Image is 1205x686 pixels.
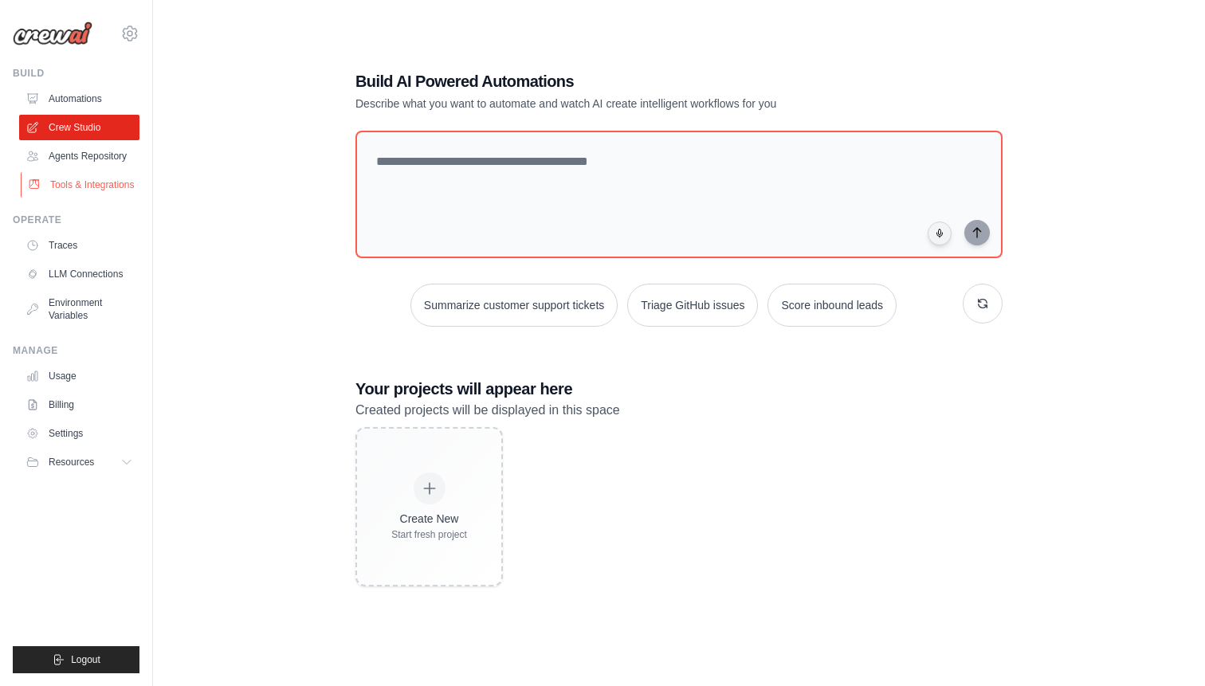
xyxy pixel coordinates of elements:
[928,221,952,245] button: Click to speak your automation idea
[21,172,141,198] a: Tools & Integrations
[355,96,891,112] p: Describe what you want to automate and watch AI create intelligent workflows for you
[71,653,100,666] span: Logout
[19,392,139,417] a: Billing
[13,22,92,45] img: Logo
[19,143,139,169] a: Agents Repository
[963,284,1003,323] button: Get new suggestions
[767,284,897,327] button: Score inbound leads
[19,86,139,112] a: Automations
[13,67,139,80] div: Build
[19,363,139,389] a: Usage
[391,528,467,541] div: Start fresh project
[410,284,618,327] button: Summarize customer support tickets
[19,233,139,258] a: Traces
[19,449,139,475] button: Resources
[19,421,139,446] a: Settings
[355,400,1003,421] p: Created projects will be displayed in this space
[391,511,467,527] div: Create New
[19,115,139,140] a: Crew Studio
[19,261,139,287] a: LLM Connections
[355,378,1003,400] h3: Your projects will appear here
[49,456,94,468] span: Resources
[13,646,139,673] button: Logout
[627,284,758,327] button: Triage GitHub issues
[19,290,139,328] a: Environment Variables
[355,70,891,92] h1: Build AI Powered Automations
[13,214,139,226] div: Operate
[13,344,139,357] div: Manage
